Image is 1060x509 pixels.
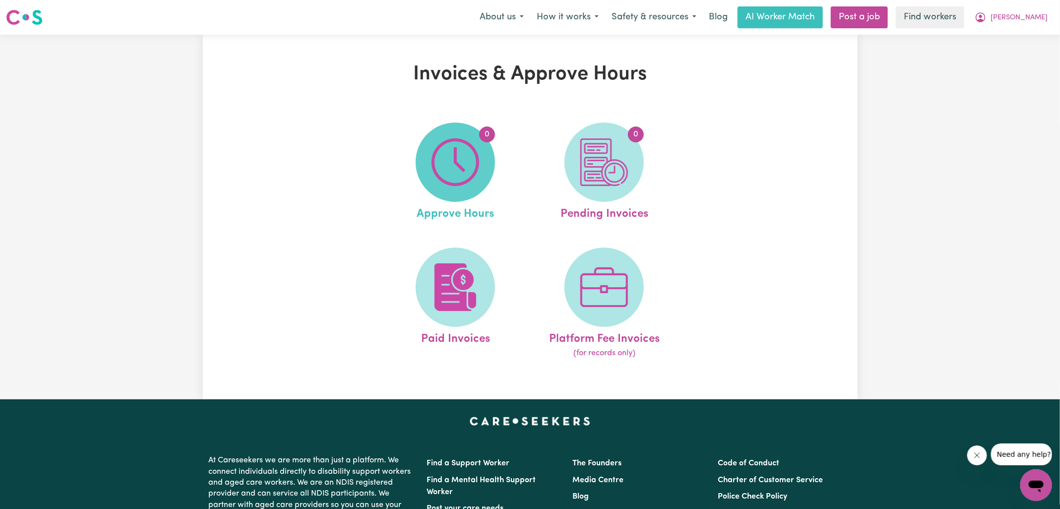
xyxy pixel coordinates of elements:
a: The Founders [572,459,622,467]
span: 0 [628,127,644,142]
button: Safety & resources [605,7,703,28]
iframe: Button to launch messaging window [1020,469,1052,501]
a: Code of Conduct [718,459,779,467]
a: Police Check Policy [718,493,787,501]
button: How it works [530,7,605,28]
span: Approve Hours [417,202,494,223]
h1: Invoices & Approve Hours [318,63,743,86]
a: Platform Fee Invoices(for records only) [533,248,676,360]
span: Paid Invoices [421,327,490,348]
a: Media Centre [572,476,624,484]
span: Pending Invoices [561,202,648,223]
span: 0 [479,127,495,142]
a: Find workers [896,6,964,28]
iframe: Close message [967,445,987,465]
button: My Account [968,7,1054,28]
a: Charter of Customer Service [718,476,823,484]
a: Blog [572,493,589,501]
a: Pending Invoices [533,123,676,223]
a: Paid Invoices [384,248,527,360]
a: Approve Hours [384,123,527,223]
a: Careseekers home page [470,417,590,425]
span: Platform Fee Invoices [549,327,660,348]
a: Find a Support Worker [427,459,510,467]
span: (for records only) [573,347,635,359]
a: Blog [703,6,734,28]
img: Careseekers logo [6,8,43,26]
span: [PERSON_NAME] [991,12,1048,23]
button: About us [473,7,530,28]
a: Careseekers logo [6,6,43,29]
a: AI Worker Match [738,6,823,28]
iframe: Message from company [991,444,1052,465]
a: Find a Mental Health Support Worker [427,476,536,496]
a: Post a job [831,6,888,28]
